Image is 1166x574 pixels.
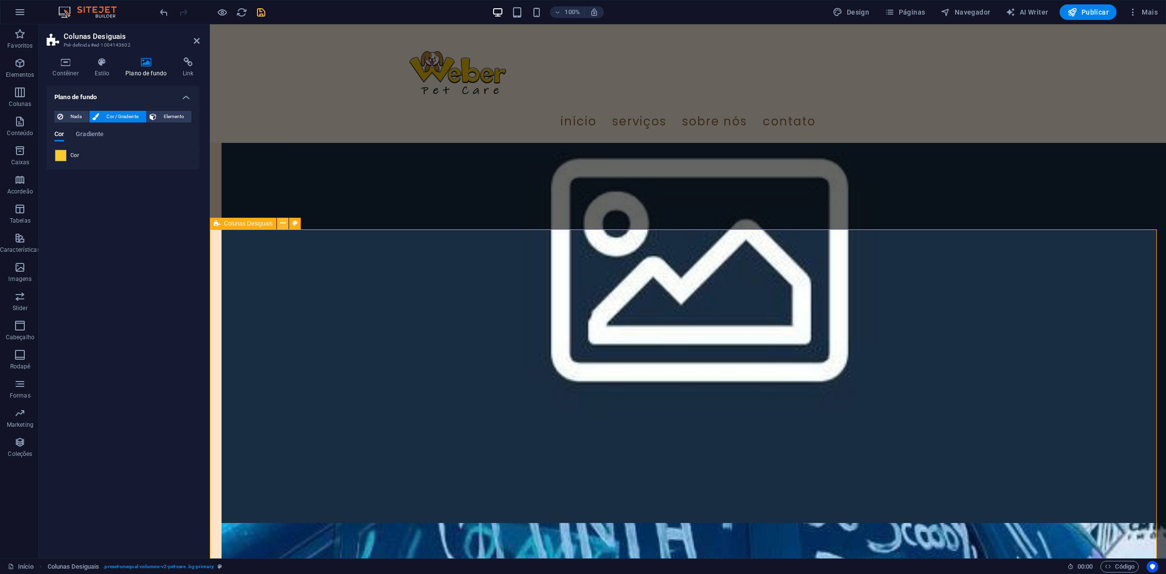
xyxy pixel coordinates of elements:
button: reload [236,6,247,18]
span: Design [833,7,869,17]
button: undo [158,6,170,18]
span: Cor [54,128,64,142]
img: Editor Logo [56,6,129,18]
span: Cor / Gradiente [102,111,143,122]
i: Desfazer: Mudar a cor do plano de fundo (Ctrl+Z) [158,7,170,18]
i: Salvar (Ctrl+S) [256,7,267,18]
nav: breadcrumb [48,561,222,573]
span: Nada [66,111,86,122]
p: Cabeçalho [6,333,34,341]
span: Cor [70,152,79,159]
button: Publicar [1060,4,1116,20]
p: Colunas [9,100,31,108]
span: Código [1105,561,1134,573]
p: Acordeão [7,188,33,195]
button: 100% [550,6,584,18]
p: Elementos [6,71,34,79]
h4: Estilo [88,57,120,78]
i: Recarregar página [236,7,247,18]
button: Mais [1124,4,1162,20]
h4: Plano de fundo [47,86,200,103]
button: Design [829,4,873,20]
span: Colunas Desiguais [224,221,273,226]
button: Cor / Gradiente [89,111,146,122]
p: Formas [10,392,31,400]
p: Rodapé [10,363,31,370]
p: Tabelas [10,217,31,225]
button: Navegador [937,4,994,20]
h4: Plano de fundo [120,57,177,78]
span: : [1084,563,1086,570]
a: Clique para cancelar a seleção. Clique duas vezes para abrir as Páginas [8,561,34,573]
p: Favoritos [7,42,33,50]
button: save [255,6,267,18]
span: 00 00 [1078,561,1093,573]
h2: Colunas Desiguais [64,32,200,41]
h6: Tempo de sessão [1067,561,1093,573]
i: Este elemento é uma predefinição personalizável [218,564,222,569]
button: Código [1100,561,1139,573]
button: AI Writer [1002,4,1052,20]
h4: Contêiner [47,57,88,78]
span: Gradiente [76,128,103,142]
button: Elemento [147,111,191,122]
span: Páginas [885,7,925,17]
button: Usercentrics [1147,561,1158,573]
span: . preset-unequal-columns-v2-pet-care .bg-primary [103,561,213,573]
p: Conteúdo [7,129,33,137]
span: AI Writer [1006,7,1048,17]
span: Publicar [1067,7,1109,17]
button: Páginas [881,4,929,20]
p: Slider [13,304,28,312]
p: Imagens [8,275,32,283]
i: Ao redimensionar, ajusta automaticamente o nível de zoom para caber no dispositivo escolhido. [590,8,599,17]
span: Mais [1128,7,1158,17]
p: Coleções [8,450,32,458]
p: Caixas [11,158,30,166]
button: Nada [54,111,89,122]
button: Clique aqui para sair do modo de visualização e continuar editando [216,6,228,18]
span: Navegador [941,7,990,17]
h3: Pré-definida #ed-1004143602 [64,41,180,50]
span: Clique para selecionar. Clique duas vezes para editar [48,561,100,573]
h4: Link [177,57,200,78]
h6: 100% [565,6,580,18]
p: Marketing [7,421,34,429]
span: Elemento [159,111,189,122]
